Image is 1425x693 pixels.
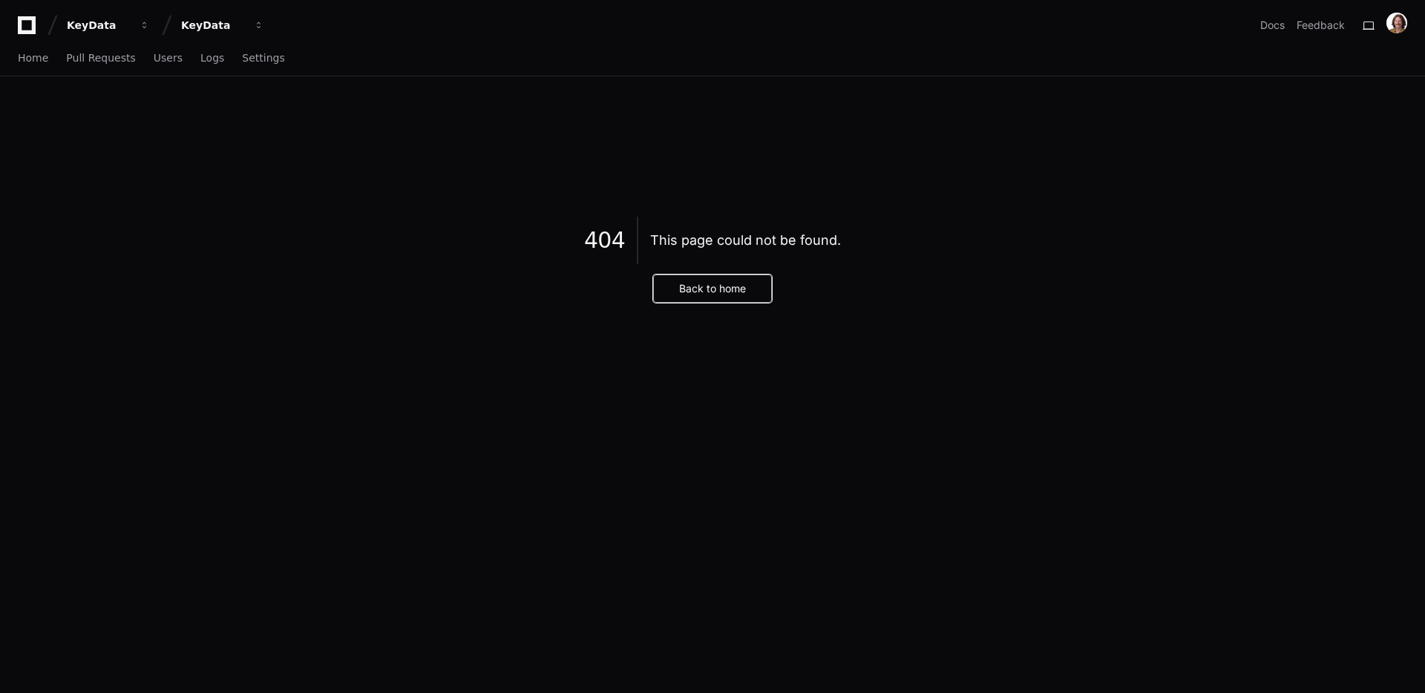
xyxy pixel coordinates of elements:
button: KeyData [61,12,156,39]
span: Settings [242,53,284,62]
a: Settings [242,42,284,76]
div: KeyData [181,18,245,33]
span: Logs [200,53,224,62]
button: KeyData [175,12,270,39]
a: Pull Requests [66,42,135,76]
a: Home [18,42,48,76]
a: Docs [1260,18,1285,33]
span: Users [154,53,183,62]
span: 404 [584,227,625,254]
img: ACg8ocLxjWwHaTxEAox3-XWut-danNeJNGcmSgkd_pWXDZ2crxYdQKg=s96-c [1386,13,1407,33]
div: This page could not be found. [650,230,841,251]
a: Users [154,42,183,76]
a: Logs [200,42,224,76]
span: Home [18,53,48,62]
button: Back to home [653,275,772,303]
button: Feedback [1297,18,1345,33]
span: Pull Requests [66,53,135,62]
div: KeyData [67,18,131,33]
